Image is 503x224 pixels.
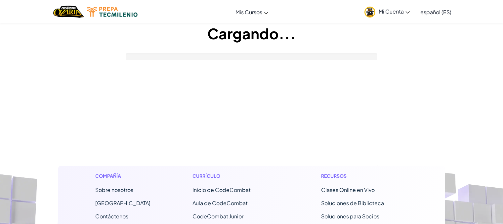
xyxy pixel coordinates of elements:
span: Mis Cursos [235,9,262,16]
a: [GEOGRAPHIC_DATA] [95,200,150,206]
a: español (ES) [417,3,455,21]
span: Inicio de CodeCombat [192,186,251,193]
h1: Compañía [95,172,150,179]
a: Mi Cuenta [361,1,413,22]
a: Mis Cursos [232,3,272,21]
a: Clases Online en Vivo [321,186,375,193]
img: Home [53,5,84,19]
img: Tecmilenio logo [87,7,138,17]
a: Soluciones para Socios [321,213,379,220]
a: Sobre nosotros [95,186,133,193]
a: Soluciones de Biblioteca [321,200,384,206]
span: español (ES) [420,9,451,16]
h1: Currículo [192,172,279,179]
img: avatar [364,7,375,18]
a: CodeCombat Junior [192,213,243,220]
h1: Recursos [321,172,408,179]
a: Aula de CodeCombat [192,200,248,206]
span: Mi Cuenta [379,8,410,15]
span: Contáctenos [95,213,128,220]
a: Ozaria by CodeCombat logo [53,5,84,19]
